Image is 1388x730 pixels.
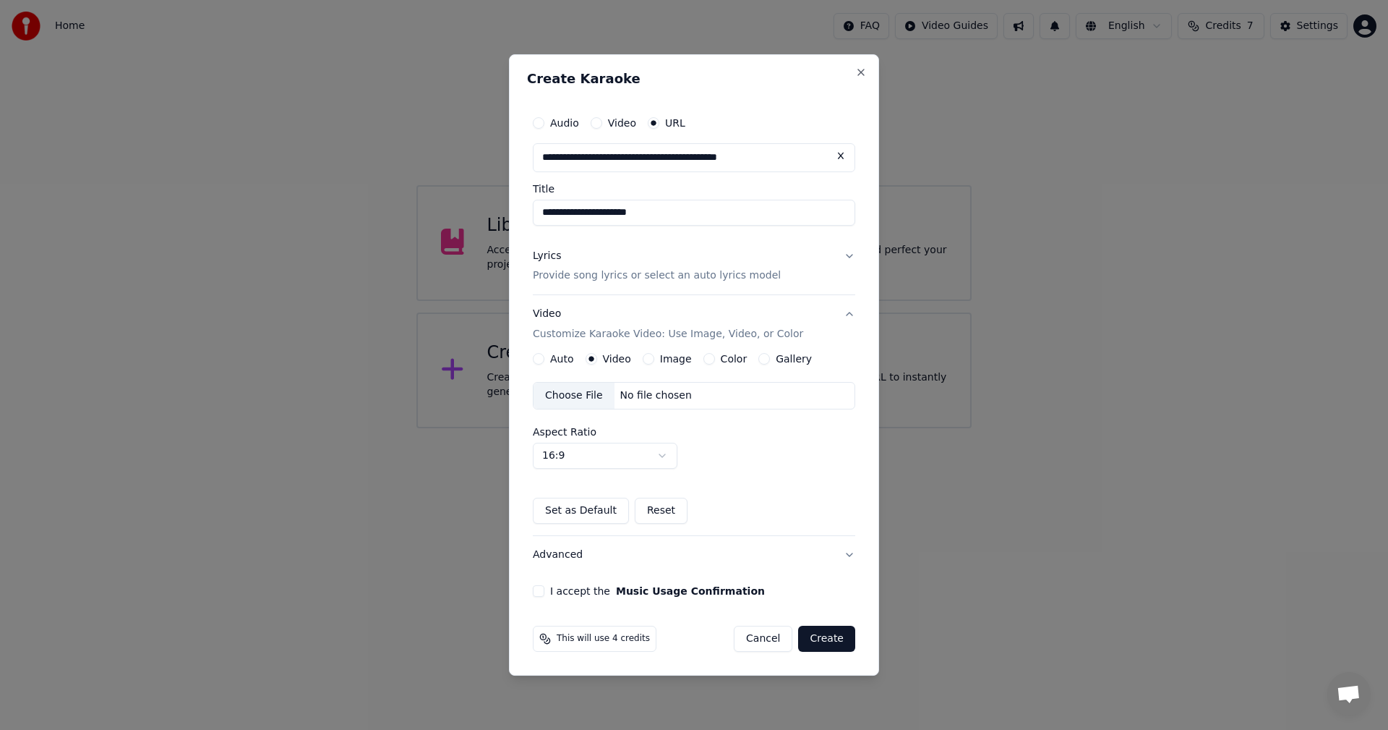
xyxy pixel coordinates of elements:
[557,633,650,645] span: This will use 4 credits
[533,269,781,284] p: Provide song lyrics or select an auto lyrics model
[603,354,631,364] label: Video
[533,296,855,354] button: VideoCustomize Karaoke Video: Use Image, Video, or Color
[614,389,698,403] div: No file chosen
[550,118,579,128] label: Audio
[665,118,685,128] label: URL
[533,307,803,342] div: Video
[635,498,687,524] button: Reset
[533,184,855,194] label: Title
[533,328,803,342] p: Customize Karaoke Video: Use Image, Video, or Color
[533,427,855,437] label: Aspect Ratio
[616,586,765,596] button: I accept the
[798,626,855,652] button: Create
[533,249,561,263] div: Lyrics
[608,118,636,128] label: Video
[734,626,792,652] button: Cancel
[527,72,861,85] h2: Create Karaoke
[776,354,812,364] label: Gallery
[533,353,855,535] div: VideoCustomize Karaoke Video: Use Image, Video, or Color
[550,354,574,364] label: Auto
[534,383,614,409] div: Choose File
[533,237,855,295] button: LyricsProvide song lyrics or select an auto lyrics model
[660,354,692,364] label: Image
[533,536,855,574] button: Advanced
[533,498,629,524] button: Set as Default
[550,586,765,596] label: I accept the
[721,354,747,364] label: Color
